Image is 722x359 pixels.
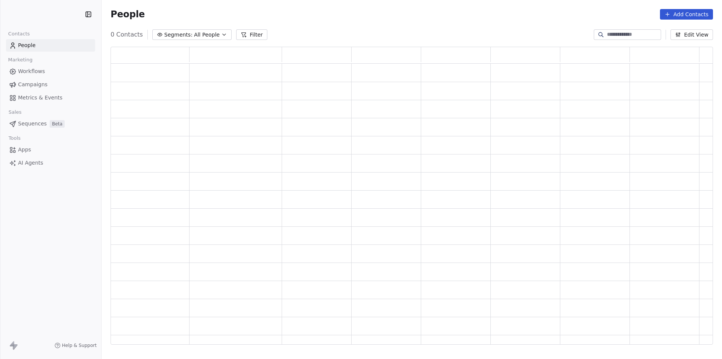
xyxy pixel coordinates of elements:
[55,342,97,348] a: Help & Support
[6,144,95,156] a: Apps
[5,28,33,40] span: Contacts
[18,67,45,75] span: Workflows
[18,81,47,89] span: Campaigns
[164,31,193,39] span: Segments:
[18,41,36,49] span: People
[50,120,65,128] span: Beta
[6,157,95,169] a: AI Agents
[18,146,31,154] span: Apps
[5,54,36,66] span: Marketing
[111,9,145,20] span: People
[62,342,97,348] span: Help & Support
[18,94,62,102] span: Metrics & Events
[6,118,95,130] a: SequencesBeta
[111,30,143,39] span: 0 Contacts
[5,107,25,118] span: Sales
[670,29,713,40] button: Edit View
[236,29,267,40] button: Filter
[5,133,24,144] span: Tools
[194,31,220,39] span: All People
[18,120,47,128] span: Sequences
[6,92,95,104] a: Metrics & Events
[660,9,713,20] button: Add Contacts
[6,39,95,52] a: People
[6,78,95,91] a: Campaigns
[18,159,43,167] span: AI Agents
[6,65,95,78] a: Workflows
